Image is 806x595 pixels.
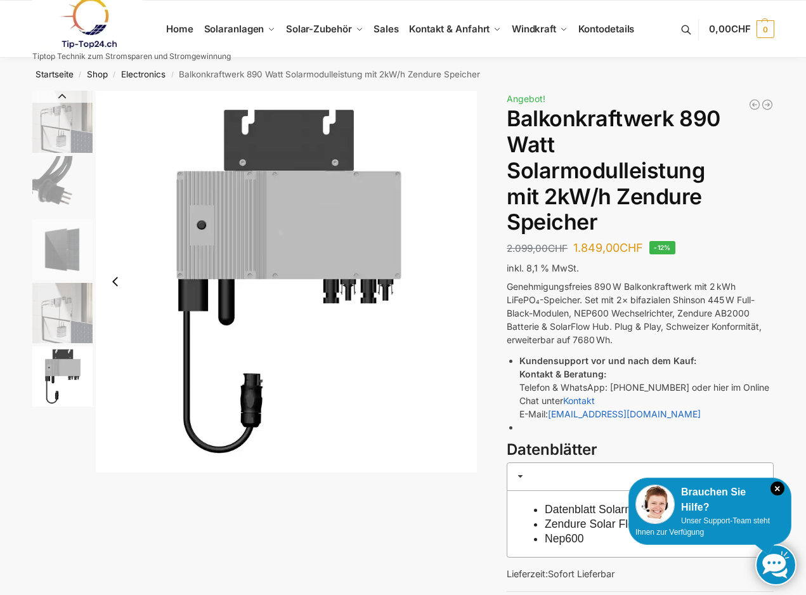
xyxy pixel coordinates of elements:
img: nep-microwechselrichter-600w [96,91,478,473]
li: 2 / 5 [29,154,93,218]
a: Electronics [121,69,166,79]
a: Kontodetails [573,1,639,58]
a: Windkraft [507,1,573,58]
bdi: 1.849,00 [573,241,643,254]
span: Kontakt & Anfahrt [409,23,490,35]
a: Datenblatt Solarmodul [545,503,655,516]
a: 0,00CHF 0 [709,10,774,48]
nav: Breadcrumb [10,58,796,91]
a: Kontakt & Anfahrt [404,1,507,58]
span: Angebot! [507,93,545,104]
span: Solar-Zubehör [286,23,352,35]
div: Brauchen Sie Hilfe? [635,485,784,515]
span: CHF [620,241,643,254]
li: 5 / 5 [96,91,478,473]
img: nep-microwechselrichter-600w [32,346,93,407]
strong: Kundensupport vor und nach dem Kauf: [519,355,696,366]
span: CHF [731,23,751,35]
p: Genehmigungsfreies 890 W Balkonkraftwerk mit 2 kWh LiFePO₄-Speicher. Set mit 2× bifazialen Shinso... [507,280,774,346]
span: 0,00 [709,23,750,35]
p: Tiptop Technik zum Stromsparen und Stromgewinnung [32,53,231,60]
img: Maysun [32,219,93,280]
span: Sales [374,23,399,35]
a: Balkonkraftwerk 890 Watt Solarmodulleistung mit 1kW/h Zendure Speicher [761,98,774,111]
li: Telefon & WhatsApp: [PHONE_NUMBER] oder hier im Online Chat unter E-Mail: [519,354,774,421]
li: 5 / 5 [29,344,93,408]
span: -12% [649,241,675,254]
li: 3 / 5 [29,218,93,281]
span: / [74,70,87,80]
a: Kontakt [563,395,595,406]
span: Windkraft [512,23,556,35]
a: Solaranlagen [198,1,280,58]
a: [EMAIL_ADDRESS][DOMAIN_NAME] [548,409,701,419]
img: Customer service [635,485,675,524]
a: Sales [368,1,404,58]
a: Solar-Zubehör [281,1,368,58]
img: Zendure-solar-flow-Batteriespeicher für Balkonkraftwerke [32,283,93,343]
a: Zendure Solar Flow [545,518,642,530]
a: 890/600 Watt Solarkraftwerk + 2,7 KW Batteriespeicher Genehmigungsfrei [748,98,761,111]
span: Solaranlagen [204,23,264,35]
h1: Balkonkraftwerk 890 Watt Solarmodulleistung mit 2kW/h Zendure Speicher [507,106,774,235]
strong: Kontakt & Beratung: [519,369,606,379]
img: Zendure-solar-flow-Batteriespeicher für Balkonkraftwerke [32,91,93,153]
span: Unser Support-Team steht Ihnen zur Verfügung [635,516,770,537]
span: Sofort Lieferbar [548,568,614,579]
button: Previous slide [102,268,129,295]
img: Anschlusskabel-3meter_schweizer-stecker [32,156,93,216]
span: Lieferzeit: [507,568,614,579]
span: CHF [548,242,568,254]
span: inkl. 8,1 % MwSt. [507,263,579,273]
h3: Datenblätter [507,439,774,461]
span: / [166,70,179,80]
li: 4 / 5 [29,281,93,344]
li: 1 / 5 [29,91,93,154]
a: Shop [87,69,108,79]
i: Schließen [770,481,784,495]
a: Startseite [36,69,74,79]
span: 0 [757,20,774,38]
bdi: 2.099,00 [507,242,568,254]
span: / [108,70,121,80]
span: Kontodetails [578,23,635,35]
a: Nep600 [545,532,584,545]
button: Previous slide [32,90,93,103]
